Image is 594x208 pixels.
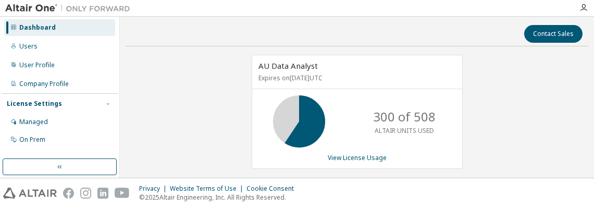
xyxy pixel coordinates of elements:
[170,185,246,193] div: Website Terms of Use
[19,23,56,32] div: Dashboard
[375,126,434,135] p: ALTAIR UNITS USED
[328,153,387,162] a: View License Usage
[115,188,130,199] img: youtube.svg
[19,118,48,126] div: Managed
[7,100,62,108] div: License Settings
[258,74,453,82] p: Expires on [DATE] UTC
[19,80,69,88] div: Company Profile
[139,193,300,202] p: © 2025 Altair Engineering, Inc. All Rights Reserved.
[63,188,74,199] img: facebook.svg
[19,136,45,144] div: On Prem
[80,188,91,199] img: instagram.svg
[258,60,318,71] span: AU Data Analyst
[246,185,300,193] div: Cookie Consent
[524,25,583,43] button: Contact Sales
[5,3,135,14] img: Altair One
[97,188,108,199] img: linkedin.svg
[19,61,55,69] div: User Profile
[19,42,38,51] div: Users
[139,185,170,193] div: Privacy
[373,108,436,126] p: 300 of 508
[3,188,57,199] img: altair_logo.svg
